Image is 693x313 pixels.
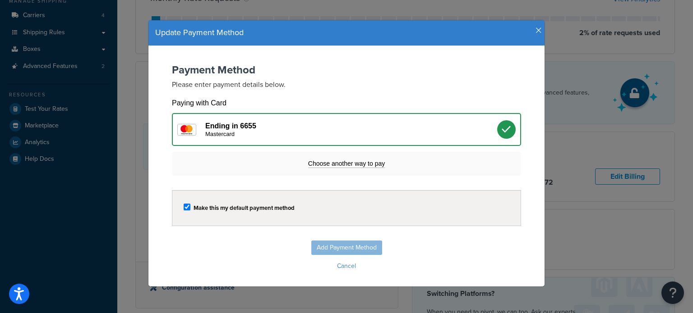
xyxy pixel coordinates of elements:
[172,64,521,76] h2: Payment Method
[308,160,385,168] span: Choose another way to pay
[157,259,536,273] button: Cancel
[205,122,497,137] div: Ending in 6655
[194,204,295,211] label: Make this my default payment method
[172,113,521,146] div: Ending in 6655Mastercard
[172,99,226,107] div: Paying with Card
[205,131,497,138] div: Mastercard
[155,27,538,39] h4: Update Payment Method
[172,79,521,90] p: Please enter payment details below.
[172,152,521,176] div: Choose another way to pay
